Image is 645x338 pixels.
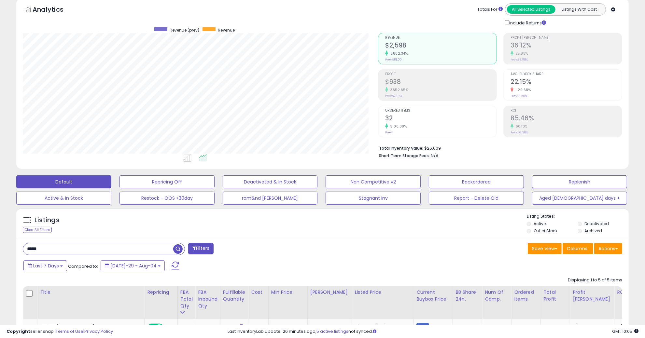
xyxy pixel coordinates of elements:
[568,277,622,283] div: Displaying 1 to 5 of 5 items
[33,5,76,16] h5: Analytics
[527,213,629,220] p: Listing States:
[40,289,142,296] div: Title
[110,263,157,269] span: [DATE]-29 - Aug-04
[33,263,59,269] span: Last 7 Days
[310,289,349,296] div: [PERSON_NAME]
[385,73,497,76] span: Profit
[35,216,60,225] h5: Listings
[456,289,479,303] div: BB Share 24h.
[543,289,567,303] div: Total Profit
[251,289,266,296] div: Cost
[511,36,622,40] span: Profit [PERSON_NAME]
[84,328,113,334] a: Privacy Policy
[16,192,111,205] button: Active & In Stock
[388,88,408,92] small: 3852.65%
[511,109,622,113] span: ROI
[534,221,546,226] label: Active
[388,124,407,129] small: 3100.00%
[101,260,165,271] button: [DATE]-29 - Aug-04
[119,192,215,205] button: Restock - OOS <30day
[379,144,617,152] li: $26,609
[511,130,528,134] small: Prev: 53.38%
[594,243,622,254] button: Actions
[198,289,217,309] div: FBA inbound Qty
[513,88,531,92] small: -29.68%
[534,228,557,234] label: Out of Stock
[385,130,393,134] small: Prev: 1
[573,289,611,303] div: Profit [PERSON_NAME]
[511,58,528,61] small: Prev: 26.98%
[500,19,554,26] div: Include Returns
[385,94,402,98] small: Prev: $23.74
[7,328,30,334] strong: Copyright
[507,5,555,14] button: All Selected Listings
[180,289,193,309] div: FBA Total Qty
[416,289,450,303] div: Current Buybox Price
[68,263,98,269] span: Compared to:
[514,289,538,303] div: Ordered Items
[511,115,622,123] h2: 85.46%
[532,192,627,205] button: Aged [DEMOGRAPHIC_DATA] days +
[23,227,52,233] div: Clear All Filters
[511,94,527,98] small: Prev: 31.50%
[316,328,348,334] a: 5 active listings
[511,73,622,76] span: Avg. Buybox Share
[429,175,524,188] button: Backordered
[429,192,524,205] button: Report - Delete Old
[119,175,215,188] button: Repricing Off
[385,58,402,61] small: Prev: $88.00
[385,109,497,113] span: Ordered Items
[355,289,411,296] div: Listed Price
[513,51,528,56] small: 33.88%
[511,42,622,50] h2: 36.12%
[584,228,602,234] label: Archived
[223,192,318,205] button: rom&nd [PERSON_NAME]
[188,243,214,254] button: Filters
[16,175,111,188] button: Default
[511,78,622,87] h2: 22.15%
[326,175,421,188] button: Non Competitive v2
[584,221,609,226] label: Deactivated
[218,27,235,33] span: Revenue
[170,27,199,33] span: Revenue (prev)
[385,36,497,40] span: Revenue
[379,145,423,151] b: Total Inventory Value:
[385,78,497,87] h2: $938
[385,115,497,123] h2: 32
[563,243,593,254] button: Columns
[326,192,421,205] button: Stagnant Inv
[379,153,430,158] b: Short Term Storage Fees:
[56,328,83,334] a: Terms of Use
[513,124,527,129] small: 60.10%
[147,289,175,296] div: Repricing
[477,7,503,13] div: Totals For
[567,245,587,252] span: Columns
[223,175,318,188] button: Deactivated & In Stock
[612,328,638,334] span: 2025-08-12 10:05 GMT
[528,243,562,254] button: Save View
[617,289,641,296] div: ROI
[555,5,604,14] button: Listings With Cost
[532,175,627,188] button: Replenish
[431,153,439,159] span: N/A
[485,289,509,303] div: Num of Comp.
[271,289,305,296] div: Min Price
[388,51,408,56] small: 2852.34%
[385,42,497,50] h2: $2,598
[228,329,638,335] div: Last InventoryLab Update: 26 minutes ago, not synced.
[223,289,245,303] div: Fulfillable Quantity
[23,260,67,271] button: Last 7 Days
[7,329,113,335] div: seller snap | |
